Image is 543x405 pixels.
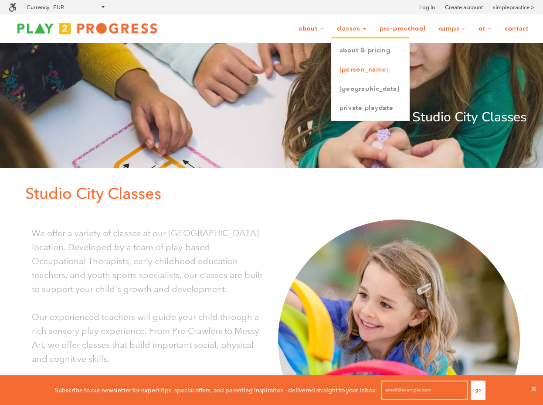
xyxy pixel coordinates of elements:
[293,21,329,37] a: About
[374,21,431,37] a: Pre-Preschool
[32,310,265,366] p: Our experienced teachers will guide your child through a rich sensory play experience. From Pre-C...
[25,181,526,206] p: Studio City Classes
[55,385,377,395] p: Subscribe to our newsletter for expert tips, special offers, and parenting inspiration - delivere...
[332,41,409,60] a: About & Pricing
[331,21,372,37] a: Classes
[27,4,49,10] label: Currency
[493,3,534,12] a: simplepractice >
[471,381,485,400] button: Go
[381,381,468,400] input: email@example.com
[419,3,435,12] a: Log in
[499,21,534,37] a: Contact
[473,21,497,37] a: OT
[433,21,472,37] a: Camps
[332,60,409,79] a: [PERSON_NAME]
[9,20,166,37] img: Play2Progress logo
[32,226,265,296] p: We offer a variety of classes at our [GEOGRAPHIC_DATA] location. Developed by a team of play-base...
[17,107,526,128] p: Studio City Classes
[445,3,483,12] a: Create account
[332,99,409,118] a: Private Playdate
[332,79,409,99] a: [GEOGRAPHIC_DATA]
